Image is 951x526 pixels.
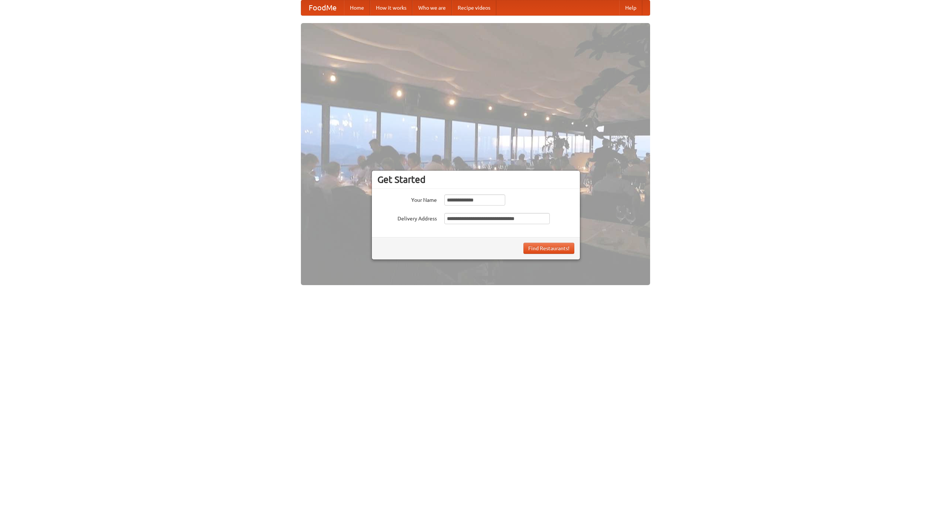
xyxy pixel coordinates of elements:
a: Recipe videos [452,0,496,15]
a: Who we are [412,0,452,15]
a: FoodMe [301,0,344,15]
a: How it works [370,0,412,15]
button: Find Restaurants! [523,243,574,254]
a: Home [344,0,370,15]
a: Help [619,0,642,15]
label: Your Name [377,194,437,204]
h3: Get Started [377,174,574,185]
label: Delivery Address [377,213,437,222]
